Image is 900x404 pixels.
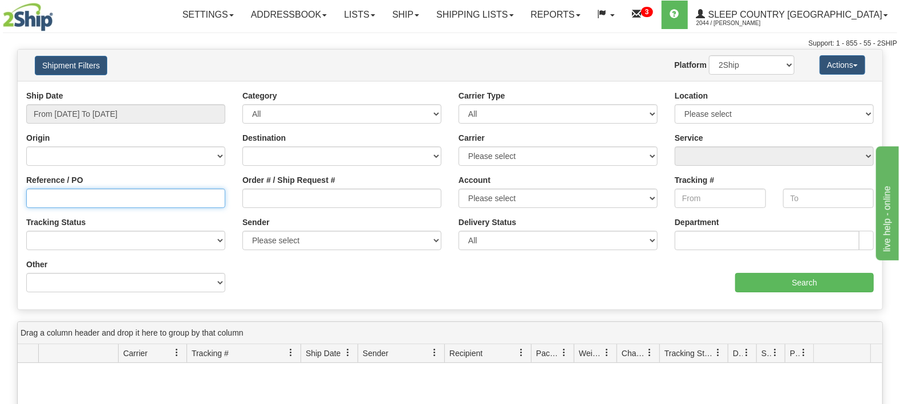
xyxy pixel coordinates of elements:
label: Account [459,174,490,186]
a: Reports [522,1,589,29]
label: Ship Date [26,90,63,101]
div: grid grouping header [18,322,882,344]
span: Sender [363,348,388,359]
sup: 3 [641,7,653,17]
a: Sleep Country [GEOGRAPHIC_DATA] 2044 / [PERSON_NAME] [688,1,897,29]
a: Settings [174,1,242,29]
input: To [783,189,874,208]
div: live help - online [9,7,106,21]
iframe: chat widget [874,144,899,260]
span: Recipient [449,348,483,359]
a: 3 [623,1,662,29]
a: Ship Date filter column settings [338,343,358,362]
label: Department [675,217,719,228]
div: Support: 1 - 855 - 55 - 2SHIP [3,39,897,48]
label: Sender [242,217,269,228]
img: logo2044.jpg [3,3,53,31]
span: Tracking Status [664,348,714,359]
label: Service [675,132,703,144]
span: Charge [622,348,646,359]
a: Shipping lists [428,1,522,29]
input: Search [735,273,874,292]
label: Tracking # [675,174,714,186]
button: Shipment Filters [35,56,107,75]
span: Weight [579,348,603,359]
label: Category [242,90,277,101]
span: Delivery Status [733,348,743,359]
label: Delivery Status [459,217,516,228]
a: Ship [384,1,428,29]
a: Tracking Status filter column settings [708,343,728,362]
label: Reference / PO [26,174,83,186]
a: Shipment Issues filter column settings [765,343,785,362]
label: Location [675,90,708,101]
span: Tracking # [192,348,229,359]
label: Carrier Type [459,90,505,101]
label: Other [26,259,47,270]
button: Actions [820,55,865,75]
span: 2044 / [PERSON_NAME] [696,18,782,29]
span: Ship Date [306,348,340,359]
span: Packages [536,348,560,359]
label: Platform [674,59,707,71]
label: Carrier [459,132,485,144]
a: Lists [335,1,383,29]
a: Pickup Status filter column settings [794,343,813,362]
a: Packages filter column settings [554,343,574,362]
a: Recipient filter column settings [512,343,531,362]
a: Tracking # filter column settings [281,343,301,362]
label: Destination [242,132,286,144]
label: Tracking Status [26,217,86,228]
a: Sender filter column settings [425,343,444,362]
span: Sleep Country [GEOGRAPHIC_DATA] [706,10,882,19]
input: From [675,189,766,208]
a: Delivery Status filter column settings [737,343,756,362]
a: Addressbook [242,1,336,29]
span: Carrier [123,348,148,359]
span: Pickup Status [790,348,800,359]
label: Order # / Ship Request # [242,174,335,186]
a: Charge filter column settings [640,343,659,362]
a: Carrier filter column settings [167,343,187,362]
label: Origin [26,132,50,144]
span: Shipment Issues [761,348,771,359]
a: Weight filter column settings [597,343,617,362]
